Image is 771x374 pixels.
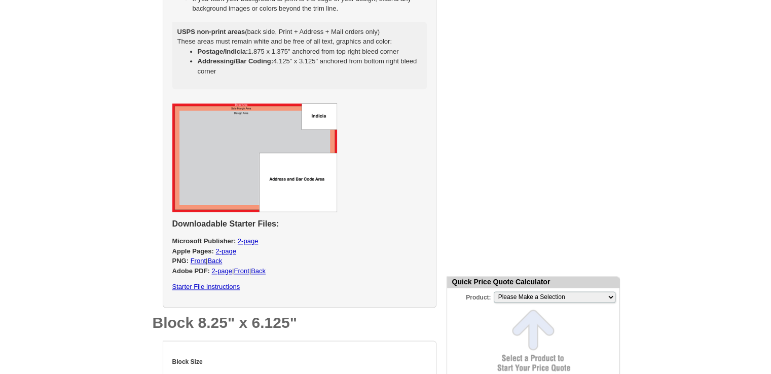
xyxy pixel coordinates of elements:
[251,267,266,275] a: Back
[198,47,422,57] li: 1.875 x 1.375" anchored from top right bleed corner
[198,57,274,65] strong: Addressing/Bar Coding:
[172,267,210,275] strong: Adobe PDF:
[568,138,771,374] iframe: LiveChat chat widget
[198,56,422,76] li: 4.125" x 3.125" anchored from bottom right bleed corner
[172,22,427,90] div: (back side, Print + Address + Mail orders only) These areas must remain white and be free of all ...
[172,247,214,255] strong: Apple Pages:
[172,236,427,276] p: | | |
[215,247,236,255] a: 2-page
[172,237,236,245] strong: Microsoft Publisher:
[447,277,619,288] div: Quick Price Quote Calculator
[172,358,427,365] h4: Block Size
[177,28,245,35] strong: USPS non-print areas
[447,290,493,302] label: Product:
[198,48,248,55] strong: Postage/Indicia:
[172,257,189,265] strong: PNG:
[207,257,222,265] a: Back
[172,283,240,290] a: Starter File Instructions
[191,257,206,265] a: Front
[238,237,258,245] a: 2-page
[153,315,436,330] h1: Block 8.25" x 6.125"
[172,103,337,212] img: jumbo postcard starter files
[172,219,279,228] strong: Downloadable Starter Files:
[212,267,232,275] a: 2-page
[234,267,249,275] a: Front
